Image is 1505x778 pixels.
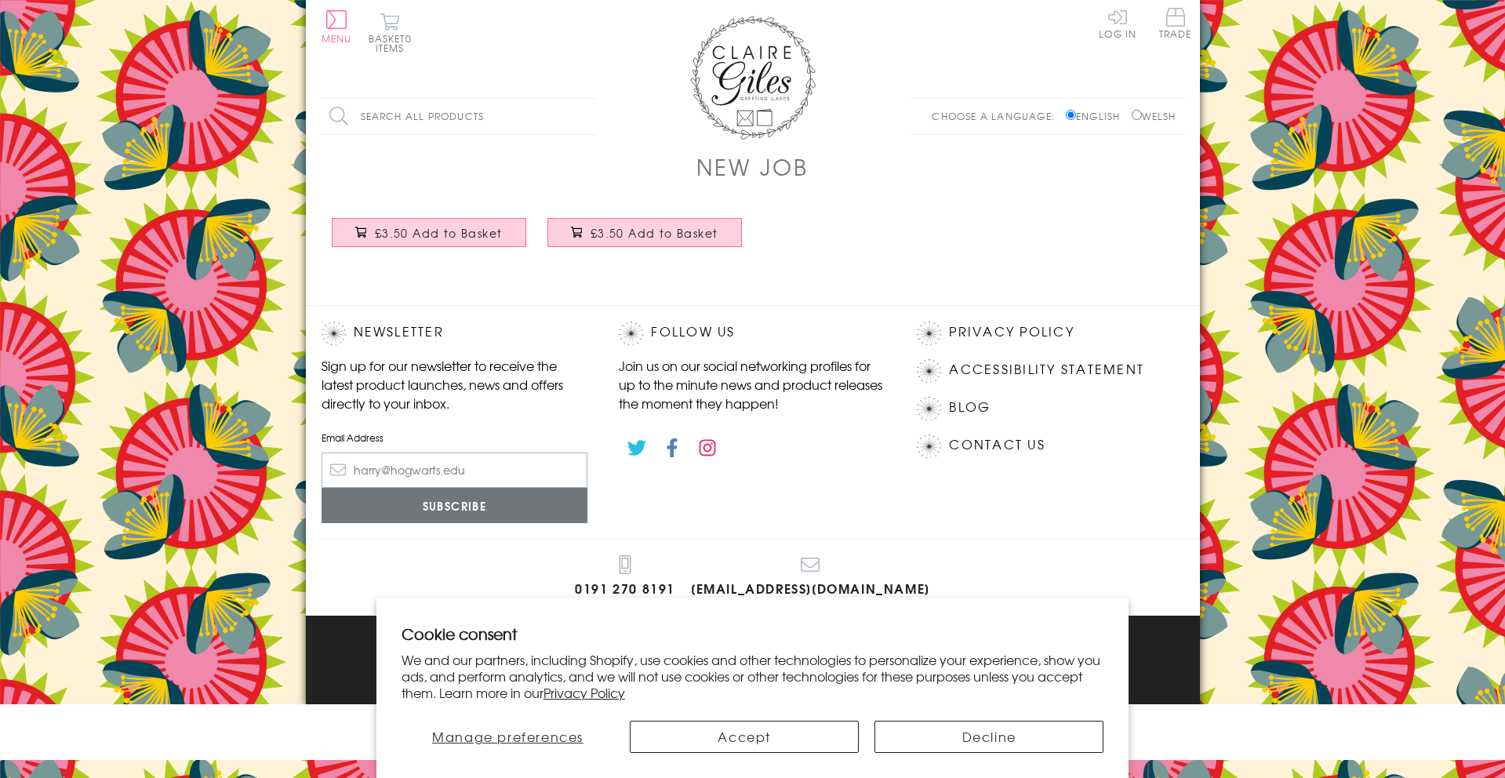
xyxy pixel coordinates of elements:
[949,359,1144,380] a: Accessibility Statement
[369,13,412,53] button: Basket0 items
[376,31,412,55] span: 0 items
[322,356,588,413] p: Sign up for our newsletter to receive the latest product launches, news and offers directly to yo...
[322,206,537,274] a: New Job Card, Blue Stars, Good Luck, padded star embellished £3.50 Add to Basket
[322,10,352,43] button: Menu
[580,99,596,134] input: Search
[874,721,1103,753] button: Decline
[1159,8,1192,38] span: Trade
[619,356,885,413] p: Join us on our social networking profiles for up to the minute news and product releases the mome...
[691,555,930,600] a: [EMAIL_ADDRESS][DOMAIN_NAME]
[402,721,615,753] button: Manage preferences
[949,322,1074,343] a: Privacy Policy
[547,218,742,247] button: £3.50 Add to Basket
[1159,8,1192,42] a: Trade
[949,397,991,418] a: Blog
[322,31,352,45] span: Menu
[1066,109,1128,123] label: English
[949,434,1045,456] a: Contact Us
[1066,110,1076,120] input: English
[322,431,588,445] label: Email Address
[322,99,596,134] input: Search all products
[322,322,588,345] h2: Newsletter
[322,488,588,523] input: Subscribe
[322,453,588,488] input: harry@hogwarts.edu
[402,623,1104,645] h2: Cookie consent
[402,652,1104,700] p: We and our partners, including Shopify, use cookies and other technologies to personalize your ex...
[932,109,1063,123] p: Choose a language:
[332,218,526,247] button: £3.50 Add to Basket
[1099,8,1136,38] a: Log In
[630,721,859,753] button: Accept
[322,667,1184,681] p: © 2025 .
[690,16,816,140] img: Claire Giles Greetings Cards
[537,206,753,274] a: New Job Card, Good Luck, Embellished with a padded star £3.50 Add to Basket
[543,683,625,702] a: Privacy Policy
[1132,110,1142,120] input: Welsh
[591,225,718,241] span: £3.50 Add to Basket
[375,225,503,241] span: £3.50 Add to Basket
[696,151,808,183] h1: New Job
[575,555,675,600] a: 0191 270 8191
[1132,109,1176,123] label: Welsh
[619,322,885,345] h2: Follow Us
[432,727,583,746] span: Manage preferences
